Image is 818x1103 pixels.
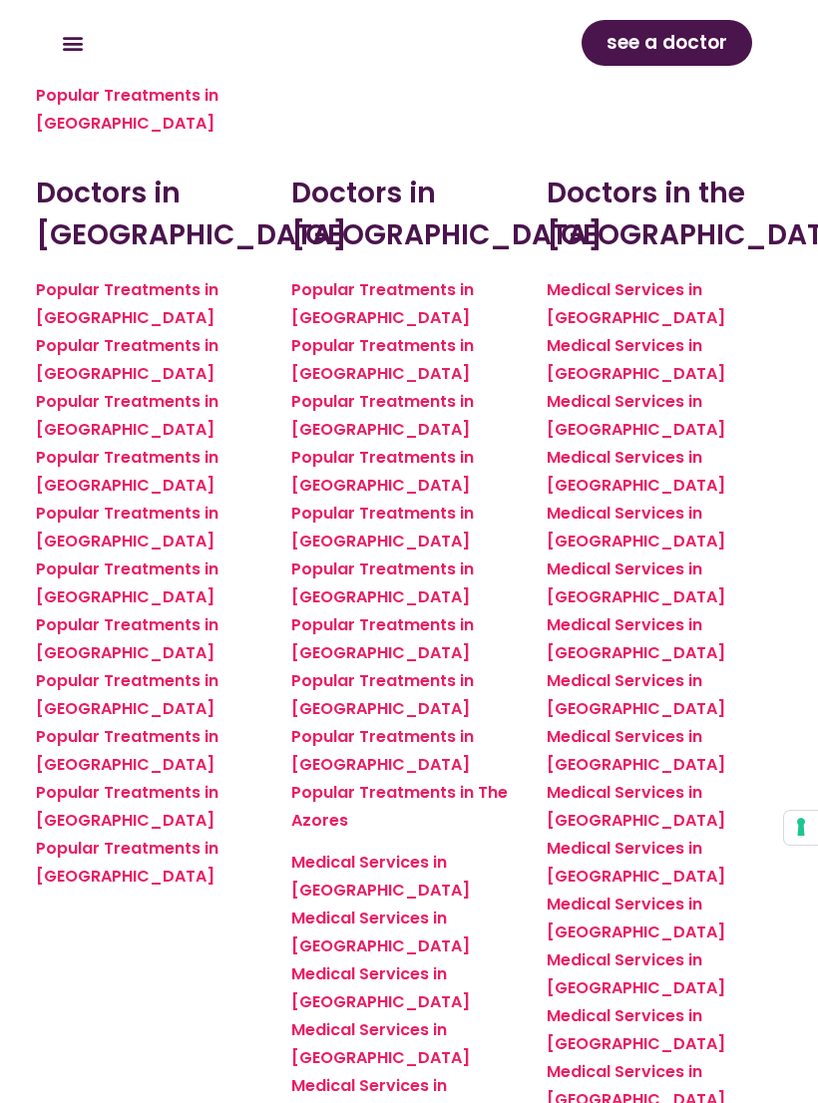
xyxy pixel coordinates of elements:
[547,557,725,608] a: Medical Services in [GEOGRAPHIC_DATA]
[547,669,725,720] a: Medical Services in [GEOGRAPHIC_DATA]
[291,851,470,902] a: Medical Services in [GEOGRAPHIC_DATA]
[36,334,218,385] a: Popular Treatments in [GEOGRAPHIC_DATA]
[547,893,725,943] a: Medical Services in [GEOGRAPHIC_DATA]
[291,962,470,1013] a: Medical Services in [GEOGRAPHIC_DATA]
[547,948,725,999] a: Medical Services in [GEOGRAPHIC_DATA]
[291,781,508,832] a: Popular Treatments in The Azores
[291,725,474,776] a: Popular Treatments in [GEOGRAPHIC_DATA]
[547,725,725,776] a: Medical Services in [GEOGRAPHIC_DATA]
[547,173,782,256] h2: Doctors in the [GEOGRAPHIC_DATA]
[36,725,218,776] a: Popular Treatments in [GEOGRAPHIC_DATA]
[36,669,218,720] a: Popular Treatments in [GEOGRAPHIC_DATA]
[547,781,725,832] a: Medical Services in [GEOGRAPHIC_DATA]
[36,781,218,832] a: Popular Treatments in [GEOGRAPHIC_DATA]
[36,173,271,256] h2: Doctors in [GEOGRAPHIC_DATA]
[547,837,725,888] a: Medical Services in [GEOGRAPHIC_DATA]
[36,557,218,608] a: Popular Treatments in [GEOGRAPHIC_DATA]
[547,390,725,441] a: Medical Services in [GEOGRAPHIC_DATA]
[547,1004,725,1055] a: Medical Services in [GEOGRAPHIC_DATA]
[36,837,218,888] a: Popular Treatments in [GEOGRAPHIC_DATA]
[547,278,725,329] a: Medical Services in [GEOGRAPHIC_DATA]
[291,278,474,329] a: Popular Treatments in [GEOGRAPHIC_DATA]
[36,613,218,664] a: Popular Treatments in [GEOGRAPHIC_DATA]
[291,334,474,385] a: Popular Treatments in [GEOGRAPHIC_DATA]
[607,27,727,59] span: see a doctor
[547,613,725,664] a: Medical Services in [GEOGRAPHIC_DATA]
[36,278,218,329] a: Popular Treatments in [GEOGRAPHIC_DATA]
[36,502,218,552] a: Popular Treatments in [GEOGRAPHIC_DATA]
[56,27,89,60] div: Menu Toggle
[36,390,218,441] a: Popular Treatments in [GEOGRAPHIC_DATA]
[582,20,752,66] a: see a doctor
[547,334,725,385] a: Medical Services in [GEOGRAPHIC_DATA]
[784,811,818,845] button: Your consent preferences for tracking technologies
[291,446,474,497] a: Popular Treatments in [GEOGRAPHIC_DATA]
[291,502,474,552] a: Popular Treatments in [GEOGRAPHIC_DATA]
[291,173,527,256] h2: Doctors in [GEOGRAPHIC_DATA]
[36,446,218,497] a: Popular Treatments in [GEOGRAPHIC_DATA]
[291,390,474,441] a: Popular Treatments in [GEOGRAPHIC_DATA]
[291,613,474,664] a: Popular Treatments in [GEOGRAPHIC_DATA]
[291,557,474,608] a: Popular Treatments in [GEOGRAPHIC_DATA]
[547,446,725,497] a: Medical Services in [GEOGRAPHIC_DATA]
[547,502,725,552] a: Medical Services in [GEOGRAPHIC_DATA]
[291,1018,470,1069] a: Medical Services in [GEOGRAPHIC_DATA]
[291,907,470,957] a: Medical Services in [GEOGRAPHIC_DATA]
[291,669,474,720] a: Popular Treatments in [GEOGRAPHIC_DATA]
